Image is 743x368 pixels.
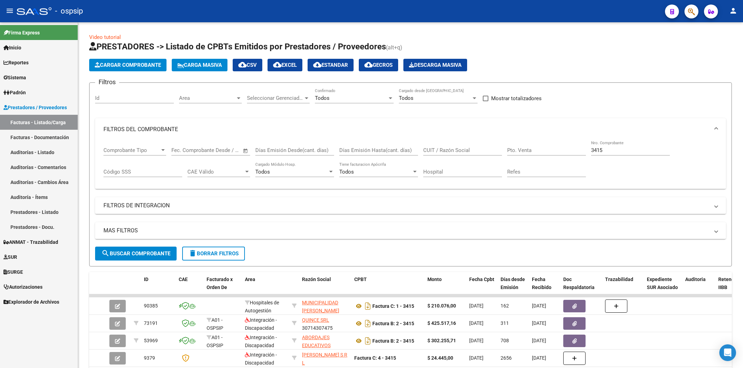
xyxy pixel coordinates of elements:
span: Todos [339,169,354,175]
span: [DATE] [469,338,483,343]
span: Area [245,277,255,282]
span: Auditoria [685,277,706,282]
span: [PERSON_NAME] S R L [302,352,347,366]
datatable-header-cell: Trazabilidad [602,272,644,303]
datatable-header-cell: Facturado x Orden De [204,272,242,303]
span: Descarga Masiva [409,62,462,68]
i: Descargar documento [363,335,372,346]
span: 53969 [144,338,158,343]
span: CAE [179,277,188,282]
div: 30714307475 [302,316,349,331]
mat-icon: cloud_download [313,61,322,69]
span: [DATE] [532,303,546,309]
span: CAE Válido [187,169,244,175]
span: Gecros [364,62,393,68]
span: SUR [3,253,17,261]
strong: Factura C: 1 - 3415 [372,303,414,309]
datatable-header-cell: CPBT [351,272,425,303]
mat-icon: delete [188,249,197,257]
datatable-header-cell: Doc Respaldatoria [560,272,602,303]
span: Retencion IIBB [718,277,741,290]
i: Descargar documento [363,301,372,312]
span: CPBT [354,277,367,282]
span: QUINCE SRL [302,317,329,323]
span: Firma Express [3,29,40,37]
button: Open calendar [242,147,250,155]
span: Autorizaciones [3,283,42,291]
i: Descargar documento [363,318,372,329]
span: MUNICIPALIDAD [PERSON_NAME][GEOGRAPHIC_DATA] [302,300,349,321]
div: 30634050600 [302,351,349,366]
span: Monto [427,277,442,282]
span: Razón Social [302,277,331,282]
span: [DATE] [532,320,546,326]
datatable-header-cell: Fecha Cpbt [466,272,498,303]
app-download-masive: Descarga masiva de comprobantes (adjuntos) [403,59,467,71]
mat-panel-title: FILTROS DEL COMPROBANTE [103,126,709,133]
span: Area [179,95,235,101]
span: Doc Respaldatoria [563,277,595,290]
button: Cargar Comprobante [89,59,167,71]
input: Fecha fin [206,147,240,153]
span: Todos [315,95,330,101]
button: Descarga Masiva [403,59,467,71]
span: A01 - OSPSIP [207,317,223,331]
div: FILTROS DEL COMPROBANTE [95,141,726,189]
datatable-header-cell: Area [242,272,289,303]
mat-expansion-panel-header: FILTROS DE INTEGRACION [95,197,726,214]
span: 708 [501,338,509,343]
span: Fecha Cpbt [469,277,494,282]
strong: Factura B: 2 - 3415 [372,338,414,344]
strong: $ 425.517,16 [427,320,456,326]
datatable-header-cell: Razón Social [299,272,351,303]
span: Facturado x Orden De [207,277,233,290]
span: Buscar Comprobante [101,250,170,257]
strong: $ 210.076,00 [427,303,456,309]
mat-panel-title: MAS FILTROS [103,227,709,234]
span: [DATE] [469,355,483,361]
button: Estandar [308,59,354,71]
a: Video tutorial [89,34,121,40]
span: Integración - Discapacidad [245,317,277,331]
span: Padrón [3,89,26,96]
span: EXCEL [273,62,297,68]
datatable-header-cell: Monto [425,272,466,303]
datatable-header-cell: CAE [176,272,204,303]
span: Borrar Filtros [188,250,239,257]
span: ID [144,277,148,282]
div: 30647611946 [302,299,349,313]
span: 311 [501,320,509,326]
strong: $ 302.255,71 [427,338,456,343]
div: 30715874136 [302,334,349,348]
span: 162 [501,303,509,309]
span: A01 - OSPSIP [207,335,223,348]
button: CSV [233,59,262,71]
span: [DATE] [532,338,546,343]
mat-icon: cloud_download [238,61,247,69]
span: CSV [238,62,257,68]
datatable-header-cell: Días desde Emisión [498,272,529,303]
span: Estandar [313,62,348,68]
span: Cargar Comprobante [95,62,161,68]
span: Días desde Emisión [501,277,525,290]
mat-icon: cloud_download [273,61,281,69]
span: Mostrar totalizadores [491,94,542,103]
span: 90385 [144,303,158,309]
div: Open Intercom Messenger [719,344,736,361]
datatable-header-cell: Auditoria [682,272,715,303]
span: Trazabilidad [605,277,633,282]
span: [DATE] [469,320,483,326]
span: Seleccionar Gerenciador [247,95,303,101]
button: Gecros [359,59,398,71]
span: 2656 [501,355,512,361]
input: Fecha inicio [171,147,200,153]
mat-icon: menu [6,7,14,15]
datatable-header-cell: Expediente SUR Asociado [644,272,682,303]
span: ABORDAJES EDUCATIVOS EMPATIA SA [302,335,331,356]
span: Reportes [3,59,29,66]
strong: Factura B: 2 - 3415 [372,321,414,326]
span: 9379 [144,355,155,361]
span: Sistema [3,74,26,81]
span: Comprobante Tipo [103,147,160,153]
span: - ospsip [55,3,83,19]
